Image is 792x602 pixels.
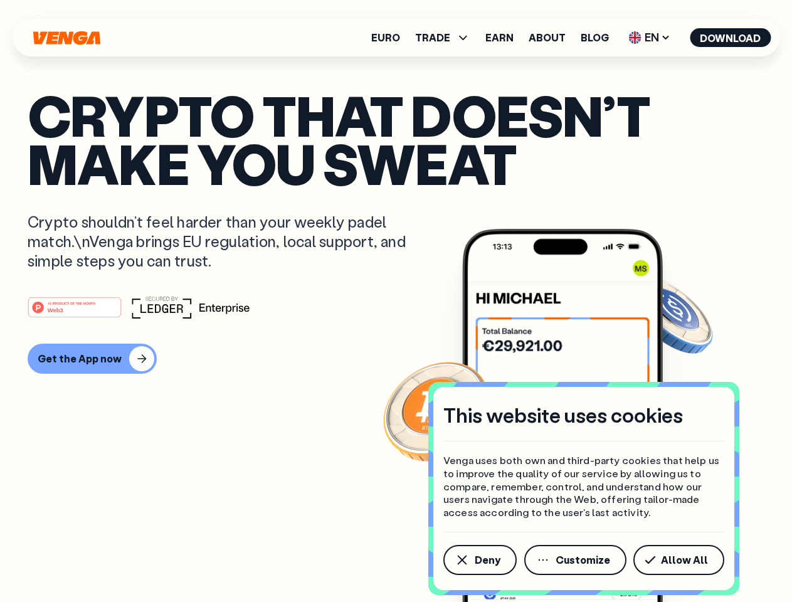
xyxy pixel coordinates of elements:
tspan: Web3 [48,306,63,313]
a: About [529,33,566,43]
a: Euro [371,33,400,43]
svg: Home [31,31,102,45]
p: Crypto shouldn’t feel harder than your weekly padel match.\nVenga brings EU regulation, local sup... [28,212,424,271]
span: EN [624,28,675,48]
button: Download [690,28,771,47]
a: #1 PRODUCT OF THE MONTHWeb3 [28,304,122,320]
button: Get the App now [28,344,157,374]
h4: This website uses cookies [443,402,683,428]
p: Venga uses both own and third-party cookies that help us to improve the quality of our service by... [443,454,724,519]
a: Earn [485,33,514,43]
a: Blog [581,33,609,43]
img: USDC coin [625,270,715,360]
button: Deny [443,545,517,575]
span: Customize [556,555,610,565]
button: Customize [524,545,626,575]
span: Deny [475,555,500,565]
a: Get the App now [28,344,764,374]
img: Bitcoin [381,354,494,467]
div: Get the App now [38,352,122,365]
button: Allow All [633,545,724,575]
span: Allow All [661,555,708,565]
span: TRADE [415,30,470,45]
p: Crypto that doesn’t make you sweat [28,91,764,187]
tspan: #1 PRODUCT OF THE MONTH [48,301,95,305]
img: flag-uk [628,31,641,44]
span: TRADE [415,33,450,43]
